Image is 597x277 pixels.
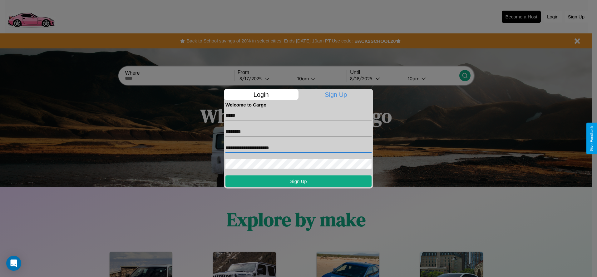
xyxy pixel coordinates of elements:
[6,256,21,271] div: Open Intercom Messenger
[299,89,373,100] p: Sign Up
[590,126,594,151] div: Give Feedback
[224,89,298,100] p: Login
[225,175,372,187] button: Sign Up
[225,102,372,107] h4: Welcome to Cargo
